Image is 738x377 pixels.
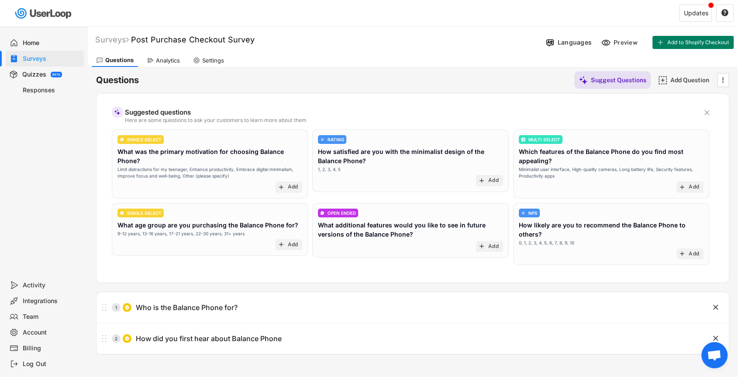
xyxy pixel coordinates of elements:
[23,313,80,321] div: Team
[478,243,485,250] button: add
[117,166,302,179] div: Limit distractions for my teenager, Enhance productivity, Embrace digital minimalism, Improve foc...
[519,220,704,239] div: How likely are you to recommend the Balance Phone to others?
[23,360,80,368] div: Log Out
[96,74,139,86] h6: Questions
[23,55,80,63] div: Surveys
[328,211,356,215] div: OPEN ENDED
[488,243,499,250] div: Add
[519,166,704,179] div: Minimalist user interface, High-quality cameras, Long battery life, Security features, Productivi...
[528,137,560,142] div: MULTI SELECT
[156,57,180,64] div: Analytics
[288,241,298,248] div: Add
[684,10,708,16] div: Updates
[658,76,667,85] img: AddMajor.svg
[721,9,728,17] text: 
[23,39,80,47] div: Home
[703,108,711,117] button: 
[722,75,724,84] text: 
[721,9,729,17] button: 
[136,303,238,312] div: Who is the Balance Phone for?
[127,211,162,215] div: SINGLE SELECT
[318,220,503,239] div: What additional features would you like to see in future versions of the Balance Phone?
[23,297,80,305] div: Integrations
[125,118,696,123] div: Here are some questions to ask your customers to learn more about them
[488,177,499,184] div: Add
[679,184,686,191] button: add
[320,137,324,142] img: AdjustIcon.svg
[124,336,130,341] img: CircleTickMinorWhite.svg
[667,40,729,45] span: Add to Shopify Checkout
[52,73,60,76] div: BETA
[704,108,710,117] text: 
[23,281,80,290] div: Activity
[117,230,245,237] div: 9-12 years, 13-16 years, 17-21 years, 22-30 years, 31+ years
[117,147,302,165] div: What was the primary motivation for choosing Balance Phone?
[124,305,130,310] img: CircleTickMinorWhite.svg
[120,137,124,142] img: CircleTickMinorWhite.svg
[22,70,46,79] div: Quizzes
[591,76,646,84] div: Suggest Questions
[689,251,699,258] div: Add
[23,344,80,353] div: Billing
[318,147,503,165] div: How satisfied are you with the minimalist design of the Balance Phone?
[318,166,341,173] div: 1, 2, 3, 4, 5
[23,328,80,337] div: Account
[478,177,485,184] button: add
[614,38,640,46] div: Preview
[13,4,75,22] img: userloop-logo-01.svg
[711,334,720,343] button: 
[114,109,121,115] img: MagicMajor%20%28Purple%29.svg
[711,303,720,312] button: 
[521,211,525,215] img: AdjustIcon.svg
[105,56,134,64] div: Questions
[136,334,282,343] div: How did you first hear about Balance Phone
[718,73,727,87] button: 
[127,137,162,142] div: SINGLE SELECT
[545,38,555,47] img: Language%20Icon.svg
[125,109,696,115] div: Suggested questions
[112,336,121,341] div: 2
[701,342,728,368] div: Chat abierto
[689,184,699,191] div: Add
[131,35,255,44] font: Post Purchase Checkout Survey
[202,57,224,64] div: Settings
[519,240,574,246] div: 0, 1, 2, 3, 4, 5, 6, 7, 8, 9, 10
[528,211,538,215] div: NPS
[278,241,285,248] button: add
[558,38,592,46] div: Languages
[117,220,298,230] div: What age group are you purchasing the Balance Phone for?
[670,76,714,84] div: Add Question
[23,86,80,94] div: Responses
[112,305,121,310] div: 1
[519,147,704,165] div: Which features of the Balance Phone do you find most appealing?
[328,137,344,142] div: RATING
[278,184,285,191] button: add
[713,303,718,312] text: 
[288,184,298,191] div: Add
[320,211,324,215] img: ConversationMinor.svg
[652,36,734,49] button: Add to Shopify Checkout
[579,76,588,85] img: MagicMajor%20%28Purple%29.svg
[521,137,525,142] img: ListMajor.svg
[713,334,718,343] text: 
[95,35,129,45] div: Surveys
[679,250,686,257] button: add
[120,211,124,215] img: CircleTickMinorWhite.svg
